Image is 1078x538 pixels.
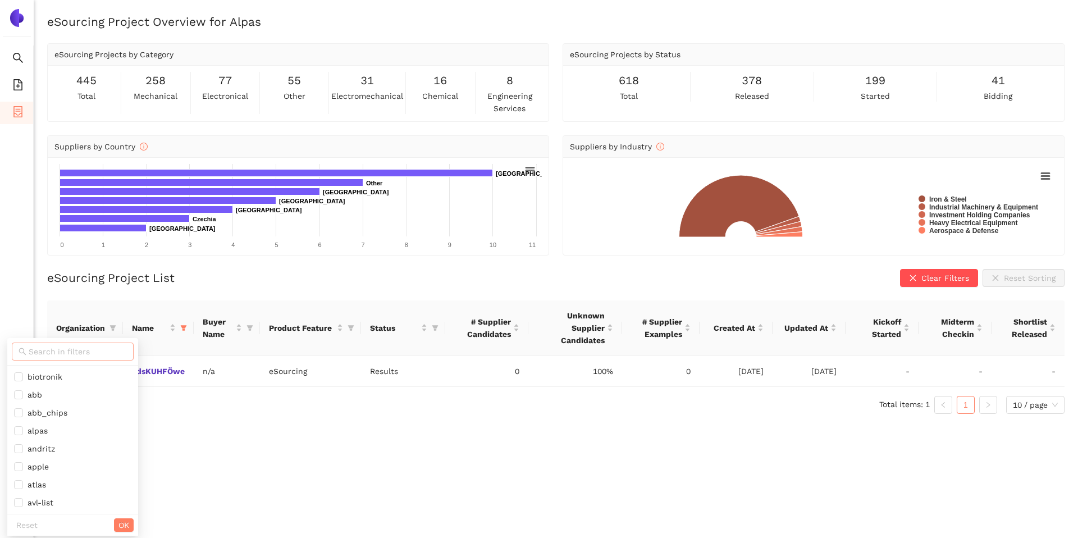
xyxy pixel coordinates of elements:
[1001,316,1047,340] span: Shortlist Released
[145,72,166,89] span: 258
[23,444,55,453] span: andritz
[934,396,952,414] button: left
[8,9,26,27] img: Logo
[405,241,408,248] text: 8
[619,72,639,89] span: 618
[178,320,189,336] span: filter
[656,143,664,151] span: info-circle
[622,356,700,387] td: 0
[23,390,42,399] span: abb
[23,408,67,417] span: abb_chips
[846,356,919,387] td: -
[445,356,529,387] td: 0
[979,396,997,414] button: right
[56,322,105,334] span: Organization
[929,219,1017,227] text: Heavy Electrical Equipment
[478,90,542,115] span: engineering services
[194,356,260,387] td: n/a
[879,396,930,414] li: Total items: 1
[12,102,24,125] span: container
[275,241,278,248] text: 5
[957,396,974,413] a: 1
[145,241,148,248] text: 2
[422,90,458,102] span: chemical
[855,316,901,340] span: Kickoff Started
[735,90,769,102] span: released
[132,322,167,334] span: Name
[331,90,403,102] span: electromechanical
[348,325,354,331] span: filter
[934,396,952,414] li: Previous Page
[231,241,235,248] text: 4
[140,143,148,151] span: info-circle
[900,269,978,287] button: closeClear Filters
[929,227,999,235] text: Aerospace & Defense
[909,274,917,283] span: close
[979,396,997,414] li: Next Page
[454,316,511,340] span: # Supplier Candidates
[246,325,253,331] span: filter
[782,322,828,334] span: Updated At
[366,180,383,186] text: Other
[448,241,451,248] text: 9
[260,300,361,356] th: this column's title is Product Feature,this column is sortable
[287,72,301,89] span: 55
[60,241,63,248] text: 0
[318,241,321,248] text: 6
[506,72,513,89] span: 8
[496,170,562,177] text: [GEOGRAPHIC_DATA]
[134,90,177,102] span: mechanical
[12,518,42,532] button: Reset
[23,462,49,471] span: apple
[12,75,24,98] span: file-add
[992,300,1065,356] th: this column's title is Shortlist Released,this column is sortable
[992,356,1065,387] td: -
[54,142,148,151] span: Suppliers by Country
[528,300,622,356] th: this column's title is Unknown Supplier Candidates,this column is sortable
[193,216,216,222] text: Czechia
[929,203,1038,211] text: Industrial Machinery & Equipment
[773,356,846,387] td: [DATE]
[23,498,53,507] span: avl-list
[361,300,445,356] th: this column's title is Status,this column is sortable
[370,322,419,334] span: Status
[77,90,95,102] span: total
[1013,396,1058,413] span: 10 / page
[570,142,664,151] span: Suppliers by Industry
[47,13,1065,30] h2: eSourcing Project Overview for Alpas
[202,90,248,102] span: electronical
[54,50,173,59] span: eSourcing Projects by Category
[109,325,116,331] span: filter
[114,518,134,532] button: OK
[23,426,48,435] span: alpas
[118,519,129,531] span: OK
[709,322,755,334] span: Created At
[929,211,1030,219] text: Investment Holding Companies
[940,402,947,408] span: left
[432,325,438,331] span: filter
[180,325,187,331] span: filter
[23,372,62,381] span: biotronik
[244,313,255,343] span: filter
[929,195,967,203] text: Iron & Steel
[123,300,194,356] th: this column's title is Name,this column is sortable
[361,356,445,387] td: Results
[921,272,969,284] span: Clear Filters
[269,322,335,334] span: Product Feature
[260,356,361,387] td: eSourcing
[742,72,762,89] span: 378
[218,72,232,89] span: 77
[102,241,105,248] text: 1
[622,300,700,356] th: this column's title is # Supplier Examples,this column is sortable
[12,48,24,71] span: search
[919,300,992,356] th: this column's title is Midterm Checkin,this column is sortable
[433,72,447,89] span: 16
[700,300,773,356] th: this column's title is Created At,this column is sortable
[279,198,345,204] text: [GEOGRAPHIC_DATA]
[570,50,680,59] span: eSourcing Projects by Status
[236,207,302,213] text: [GEOGRAPHIC_DATA]
[149,225,216,232] text: [GEOGRAPHIC_DATA]
[700,356,773,387] td: [DATE]
[983,269,1065,287] button: closeReset Sorting
[360,72,374,89] span: 31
